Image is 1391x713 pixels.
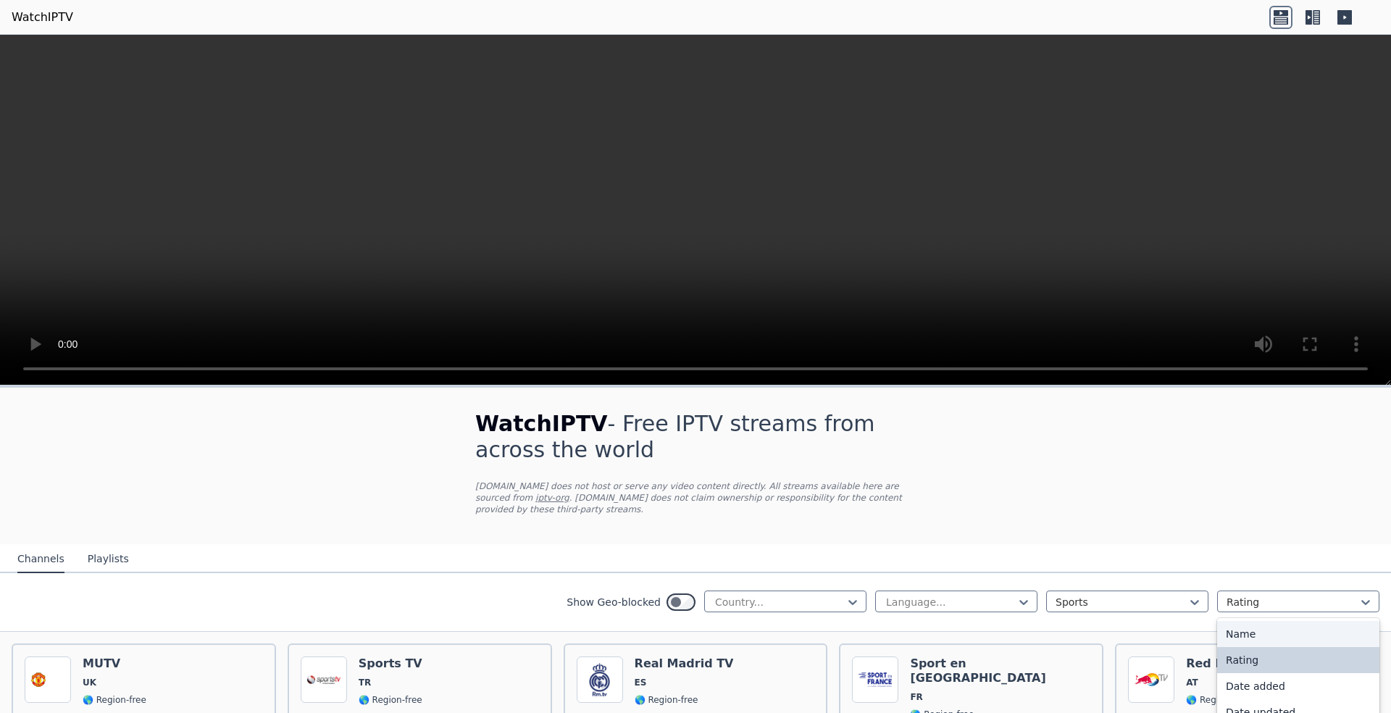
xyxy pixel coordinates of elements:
h6: MUTV [83,656,146,671]
div: Name [1217,621,1379,647]
div: Rating [1217,647,1379,673]
p: [DOMAIN_NAME] does not host or serve any video content directly. All streams available here are s... [475,480,916,515]
img: Real Madrid TV [577,656,623,703]
span: 🌎 Region-free [1186,694,1250,706]
h1: - Free IPTV streams from across the world [475,411,916,463]
button: Channels [17,546,64,573]
button: Playlists [88,546,129,573]
img: Red Bull TV [1128,656,1174,703]
a: iptv-org [535,493,569,503]
img: Sports TV [301,656,347,703]
span: TR [359,677,371,688]
img: MUTV [25,656,71,703]
span: AT [1186,677,1198,688]
div: Date added [1217,673,1379,699]
span: FR [910,691,922,703]
span: UK [83,677,96,688]
span: ES [635,677,647,688]
span: WatchIPTV [475,411,608,436]
span: 🌎 Region-free [83,694,146,706]
label: Show Geo-blocked [567,595,661,609]
a: WatchIPTV [12,9,73,26]
h6: Red Bull TV [1186,656,1261,671]
img: Sport en France [852,656,898,703]
h6: Sports TV [359,656,422,671]
span: 🌎 Region-free [359,694,422,706]
h6: Real Madrid TV [635,656,734,671]
h6: Sport en [GEOGRAPHIC_DATA] [910,656,1090,685]
span: 🌎 Region-free [635,694,698,706]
